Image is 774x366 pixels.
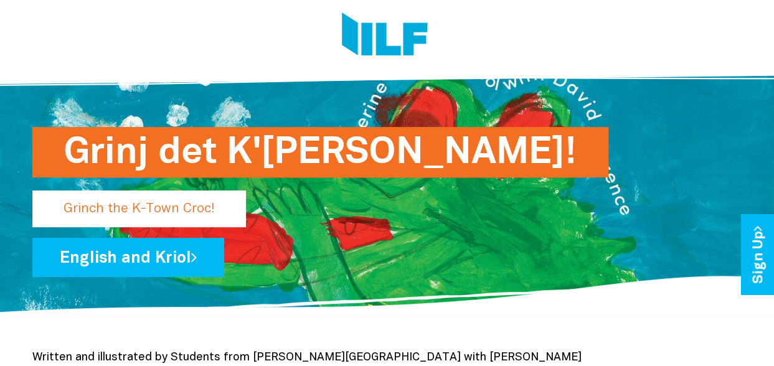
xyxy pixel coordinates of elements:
[64,127,577,177] h1: Grinj det K'[PERSON_NAME]!
[32,238,224,277] a: English and Kriol
[32,197,546,208] a: Grinj det K'[PERSON_NAME]!
[32,190,246,227] p: Grinch the K-Town Croc!
[342,12,428,59] img: Logo
[32,352,582,363] span: Written and illustrated by Students from [PERSON_NAME][GEOGRAPHIC_DATA] with [PERSON_NAME]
